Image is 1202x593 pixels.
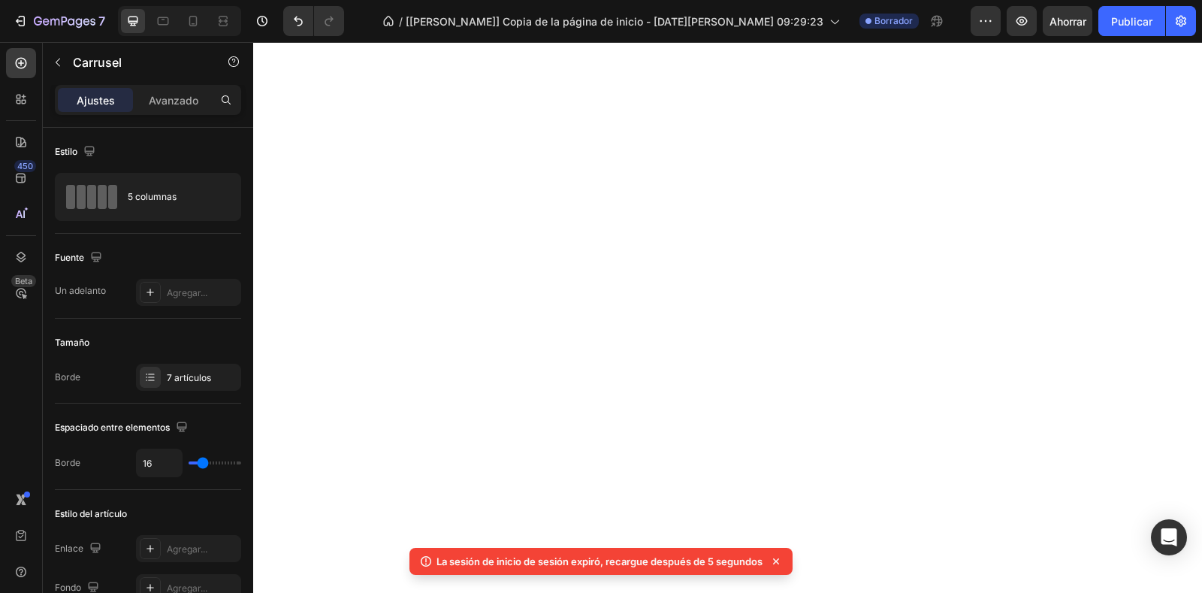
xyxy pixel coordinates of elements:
[6,6,112,36] button: 7
[1098,6,1165,36] button: Publicar
[55,285,106,296] font: Un adelanto
[55,543,83,554] font: Enlace
[1049,15,1086,28] font: Ahorrar
[1151,519,1187,555] div: Abrir Intercom Messenger
[167,543,207,555] font: Agregar...
[874,15,913,26] font: Borrador
[77,94,115,107] font: Ajustes
[167,372,211,383] font: 7 artículos
[55,337,89,348] font: Tamaño
[436,555,763,567] font: La sesión de inicio de sesión expiró, recargue después de 5 segundos
[283,6,344,36] div: Deshacer/Rehacer
[1043,6,1092,36] button: Ahorrar
[17,161,33,171] font: 450
[98,14,105,29] font: 7
[406,15,823,28] font: [[PERSON_NAME]] Copia de la página de inicio - [DATE][PERSON_NAME] 09:29:23
[128,191,177,202] font: 5 columnas
[15,276,32,286] font: Beta
[55,457,80,468] font: Borde
[55,582,81,593] font: Fondo
[55,508,127,519] font: Estilo del artículo
[137,449,182,477] input: Auto
[73,55,122,70] font: Carrusel
[55,146,77,157] font: Estilo
[55,422,170,433] font: Espaciado entre elementos
[55,371,80,383] font: Borde
[149,94,198,107] font: Avanzado
[167,287,207,298] font: Agregar...
[55,252,84,263] font: Fuente
[399,15,403,28] font: /
[1111,15,1152,28] font: Publicar
[253,42,1202,593] iframe: Área de diseño
[73,53,201,71] p: Carrusel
